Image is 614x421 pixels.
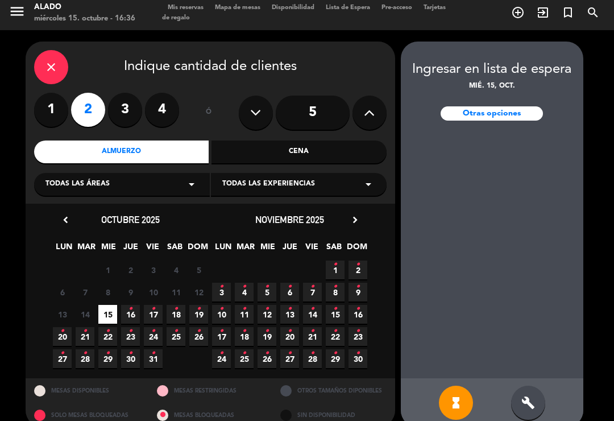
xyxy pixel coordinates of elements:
[310,278,314,296] i: •
[197,322,201,340] i: •
[60,344,64,362] i: •
[236,240,255,259] span: MAR
[144,261,163,279] span: 3
[167,261,185,279] span: 4
[376,5,418,11] span: Pre-acceso
[349,305,367,324] span: 16
[255,214,324,225] span: noviembre 2025
[99,240,118,259] span: MIE
[219,322,223,340] i: •
[349,261,367,279] span: 2
[143,240,162,259] span: VIE
[303,349,322,368] span: 28
[76,283,94,302] span: 7
[356,278,360,296] i: •
[121,283,140,302] span: 9
[76,305,94,324] span: 14
[333,322,337,340] i: •
[333,300,337,318] i: •
[280,240,299,259] span: JUE
[235,327,254,346] span: 18
[53,349,72,368] span: 27
[242,300,246,318] i: •
[98,305,117,324] span: 15
[144,305,163,324] span: 17
[258,327,276,346] span: 19
[101,214,160,225] span: octubre 2025
[189,261,208,279] span: 5
[555,3,580,22] span: Reserva especial
[53,283,72,302] span: 6
[326,349,345,368] span: 29
[242,344,246,362] i: •
[219,344,223,362] i: •
[401,81,583,92] div: mié. 15, oct.
[148,378,272,403] div: MESAS RESTRINGIDAS
[214,240,233,259] span: LUN
[302,240,321,259] span: VIE
[326,305,345,324] span: 15
[356,255,360,274] i: •
[98,349,117,368] span: 29
[288,300,292,318] i: •
[280,327,299,346] span: 20
[151,344,155,362] i: •
[333,344,337,362] i: •
[235,349,254,368] span: 25
[121,261,140,279] span: 2
[580,3,605,22] span: BUSCAR
[151,300,155,318] i: •
[34,13,135,24] div: miércoles 15. octubre - 16:36
[536,6,550,19] i: exit_to_app
[310,322,314,340] i: •
[151,322,155,340] i: •
[242,322,246,340] i: •
[53,327,72,346] span: 20
[71,93,105,127] label: 2
[266,5,320,11] span: Disponibilidad
[144,349,163,368] span: 31
[441,106,543,121] div: Otras opciones
[265,322,269,340] i: •
[55,240,73,259] span: LUN
[212,349,231,368] span: 24
[356,300,360,318] i: •
[265,344,269,362] i: •
[320,5,376,11] span: Lista de Espera
[189,305,208,324] span: 19
[303,327,322,346] span: 21
[53,305,72,324] span: 13
[167,327,185,346] span: 25
[76,327,94,346] span: 21
[288,322,292,340] i: •
[77,240,96,259] span: MAR
[265,300,269,318] i: •
[356,322,360,340] i: •
[530,3,555,22] span: WALK IN
[349,349,367,368] span: 30
[128,300,132,318] i: •
[280,305,299,324] span: 13
[356,344,360,362] i: •
[505,3,530,22] span: RESERVAR MESA
[347,240,366,259] span: DOM
[212,327,231,346] span: 17
[280,283,299,302] span: 6
[26,378,149,403] div: MESAS DISPONIBLES
[235,305,254,324] span: 11
[121,327,140,346] span: 23
[60,322,64,340] i: •
[521,396,535,410] i: build
[34,2,135,13] div: Alado
[9,3,26,20] i: menu
[303,283,322,302] span: 7
[76,349,94,368] span: 28
[310,344,314,362] i: •
[167,305,185,324] span: 18
[219,300,223,318] i: •
[333,255,337,274] i: •
[310,300,314,318] i: •
[326,261,345,279] span: 1
[362,178,375,191] i: arrow_drop_down
[326,283,345,302] span: 8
